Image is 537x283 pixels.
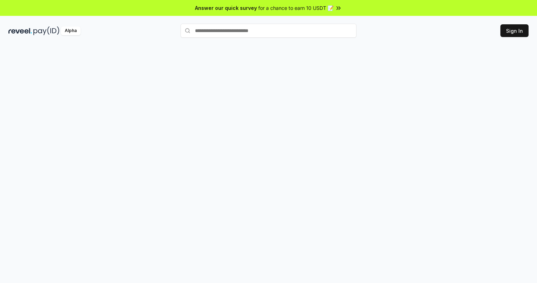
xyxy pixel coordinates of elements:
button: Sign In [500,24,529,37]
img: pay_id [33,26,59,35]
span: for a chance to earn 10 USDT 📝 [258,4,334,12]
div: Alpha [61,26,81,35]
img: reveel_dark [8,26,32,35]
span: Answer our quick survey [195,4,257,12]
